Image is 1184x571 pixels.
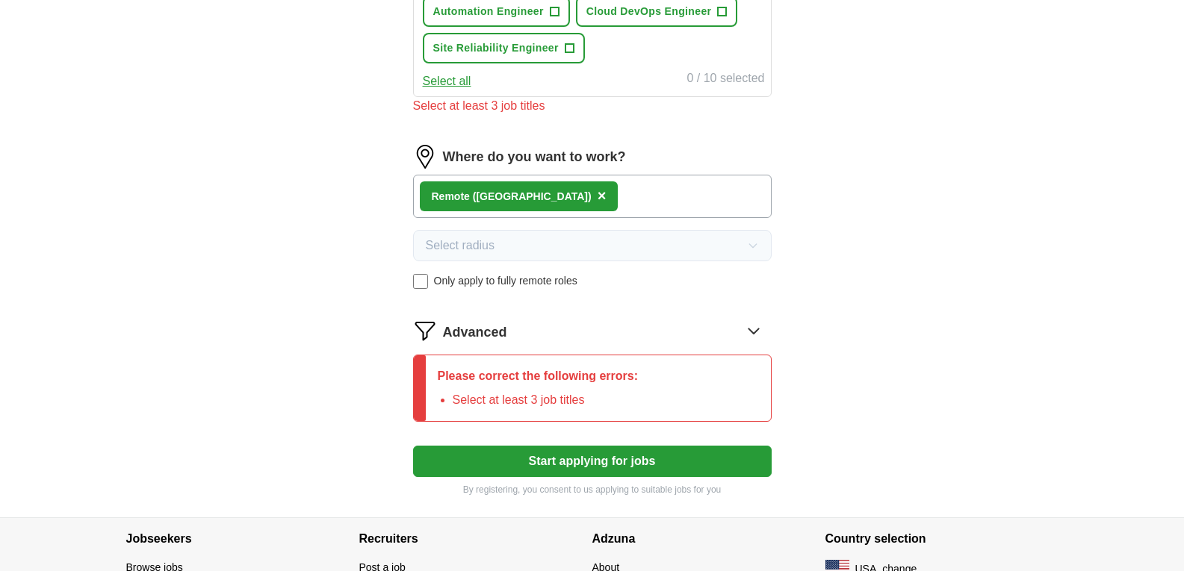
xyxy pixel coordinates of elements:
[432,189,592,205] div: Remote ([GEOGRAPHIC_DATA])
[413,230,772,261] button: Select radius
[413,483,772,496] p: By registering, you consent to us applying to suitable jobs for you
[825,518,1059,560] h4: Country selection
[443,147,626,167] label: Where do you want to work?
[413,145,437,169] img: location.png
[433,40,559,56] span: Site Reliability Engineer
[453,391,639,409] li: Select at least 3 job titles
[413,274,428,289] input: Only apply to fully remote roles
[423,33,585,63] button: Site Reliability Engineer
[686,69,764,90] div: 0 / 10 selected
[413,446,772,477] button: Start applying for jobs
[598,187,607,204] span: ×
[413,97,772,115] div: Select at least 3 job titles
[586,4,712,19] span: Cloud DevOps Engineer
[438,367,639,385] p: Please correct the following errors:
[443,322,507,343] span: Advanced
[434,273,577,289] span: Only apply to fully remote roles
[433,4,544,19] span: Automation Engineer
[423,72,471,90] button: Select all
[413,319,437,343] img: filter
[426,237,495,255] span: Select radius
[598,185,607,208] button: ×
